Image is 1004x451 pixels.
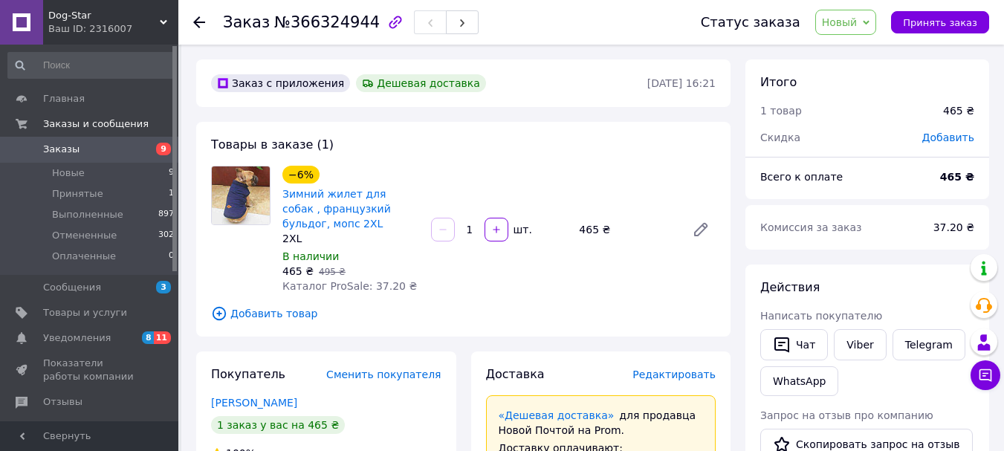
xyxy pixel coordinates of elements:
a: [PERSON_NAME] [211,397,297,409]
b: 465 ₴ [940,171,974,183]
span: Отмененные [52,229,117,242]
div: Вернуться назад [193,15,205,30]
span: Покупатель [211,367,285,381]
span: Запрос на отзыв про компанию [760,409,933,421]
span: Добавить [922,132,974,143]
button: Принять заказ [891,11,989,33]
span: 0 [169,250,174,263]
span: 11 [154,331,171,344]
span: Новый [822,16,858,28]
div: 465 ₴ [943,103,974,118]
div: Заказ с приложения [211,74,350,92]
span: Написать покупателю [760,310,882,322]
span: 465 ₴ [282,265,314,277]
div: Статус заказа [701,15,800,30]
div: 465 ₴ [573,219,680,240]
a: Viber [834,329,886,360]
a: Зимний жилет для собак , французкий бульдог, мопс 2XL [282,188,391,230]
span: Скидка [760,132,800,143]
span: Действия [760,280,820,294]
span: Товары в заказе (1) [211,137,334,152]
span: 495 ₴ [319,267,346,277]
a: Telegram [893,329,965,360]
span: 37.20 ₴ [933,221,974,233]
span: 9 [169,166,174,180]
span: В наличии [282,250,339,262]
button: Чат [760,329,828,360]
span: 3 [156,281,171,293]
a: WhatsApp [760,366,838,396]
span: Доставка [486,367,545,381]
input: Поиск [7,52,175,79]
span: Принятые [52,187,103,201]
span: Сообщения [43,281,101,294]
span: Каталог ProSale: 37.20 ₴ [282,280,417,292]
span: Выполненные [52,208,123,221]
span: Новые [52,166,85,180]
span: 1 [169,187,174,201]
span: Главная [43,92,85,106]
time: [DATE] 16:21 [647,77,716,89]
button: Чат с покупателем [971,360,1000,390]
span: Товары и услуги [43,306,127,319]
div: 1 заказ у вас на 465 ₴ [211,416,345,434]
a: «Дешевая доставка» [499,409,615,421]
div: 2XL [282,231,419,246]
span: 8 [142,331,154,344]
span: Добавить товар [211,305,716,322]
span: Заказы и сообщения [43,117,149,131]
span: 302 [158,229,174,242]
span: Комиссия за заказ [760,221,862,233]
span: №366324944 [274,13,380,31]
img: Зимний жилет для собак , французкий бульдог, мопс 2XL [212,166,270,224]
span: 9 [156,143,171,155]
span: Заказы [43,143,80,156]
span: Сменить покупателя [326,369,441,380]
span: Показатели работы компании [43,357,137,383]
div: Ваш ID: 2316007 [48,22,178,36]
span: Итого [760,75,797,89]
div: для продавца Новой Почтой на Prom. [499,408,704,438]
div: Дешевая доставка [356,74,486,92]
span: 897 [158,208,174,221]
span: Отзывы [43,395,82,409]
span: Редактировать [632,369,716,380]
span: 1 товар [760,105,802,117]
span: Заказ [223,13,270,31]
div: шт. [510,222,534,237]
span: Оплаченные [52,250,116,263]
span: Принять заказ [903,17,977,28]
span: Dog-Star [48,9,160,22]
span: Всего к оплате [760,171,843,183]
div: −6% [282,166,320,184]
span: Уведомления [43,331,111,345]
a: Редактировать [686,215,716,244]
